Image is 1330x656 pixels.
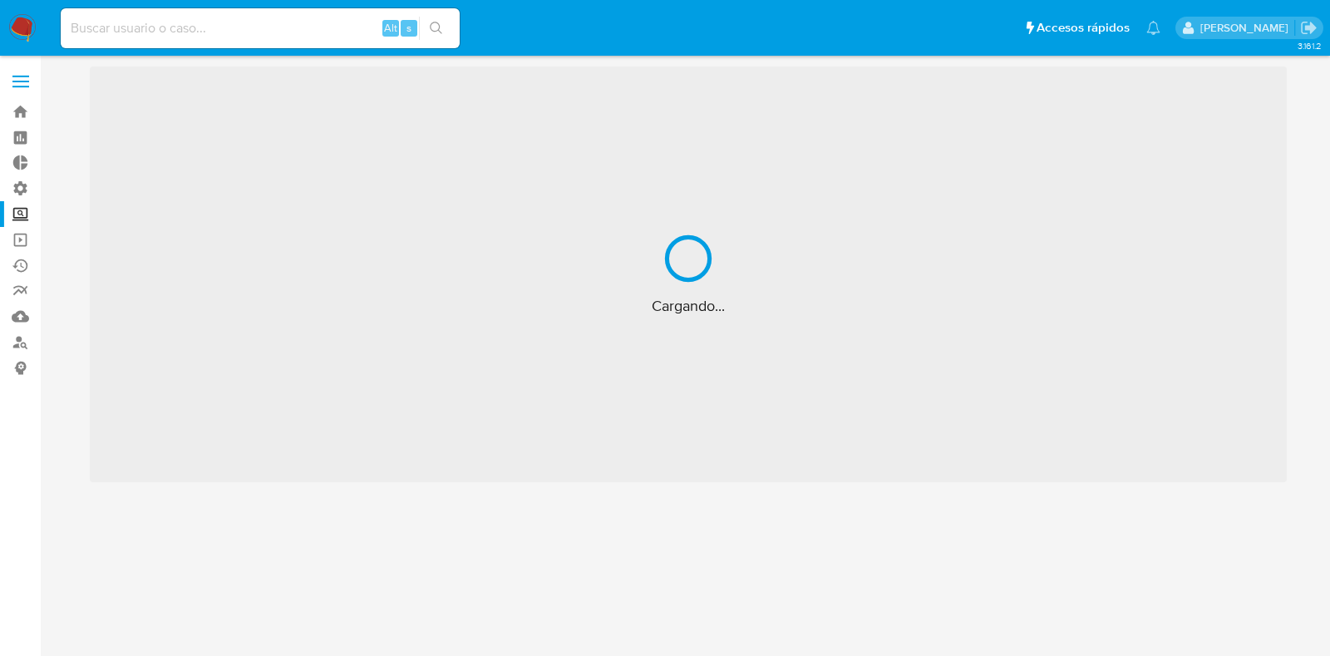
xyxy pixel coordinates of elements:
span: s [406,20,411,36]
span: Alt [384,20,397,36]
p: julian.lasala@mercadolibre.com [1200,20,1294,36]
input: Buscar usuario o caso... [61,17,460,39]
a: Notificaciones [1146,21,1160,35]
span: Accesos rápidos [1037,19,1130,37]
button: search-icon [419,17,453,40]
span: Cargando... [652,296,725,316]
a: Salir [1300,19,1318,37]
